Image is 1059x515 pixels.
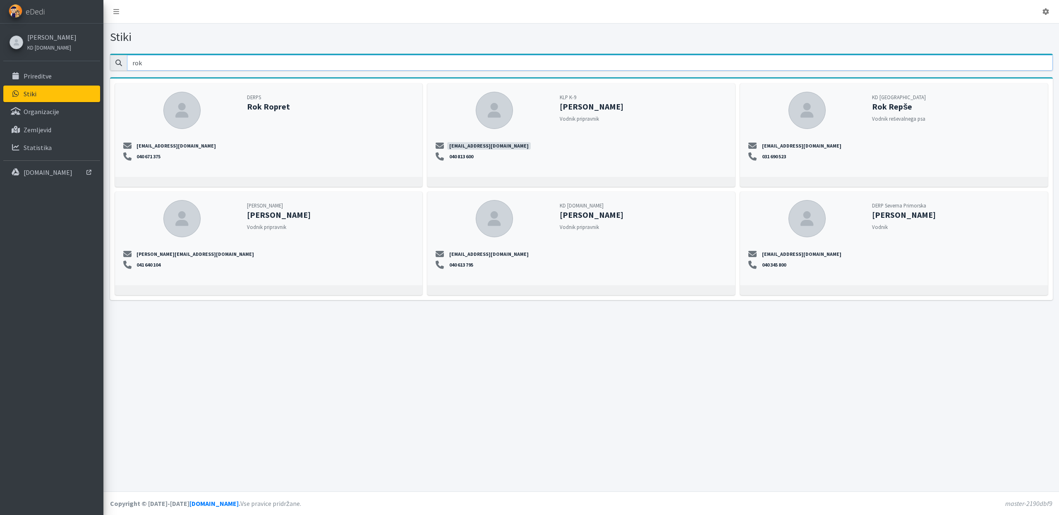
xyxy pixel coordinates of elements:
[3,139,100,156] a: Statistika
[447,261,475,269] a: 040 613 795
[247,202,283,209] small: [PERSON_NAME]
[247,101,290,112] strong: Rok Ropret
[110,30,578,44] h1: Stiki
[872,101,912,112] strong: Rok Repše
[27,44,71,51] small: KD [DOMAIN_NAME]
[560,202,604,209] small: KD [DOMAIN_NAME]
[247,210,311,220] strong: [PERSON_NAME]
[3,122,100,138] a: Zemljevid
[872,224,888,230] small: Vodnik
[872,210,936,220] strong: [PERSON_NAME]
[760,250,843,258] a: [EMAIL_ADDRESS][DOMAIN_NAME]
[24,126,51,134] p: Zemljevid
[26,5,45,18] span: eDedi
[560,94,576,100] small: KLP K-9
[760,153,788,160] a: 031 690 523
[447,142,531,150] a: [EMAIL_ADDRESS][DOMAIN_NAME]
[560,101,623,112] strong: [PERSON_NAME]
[447,250,531,258] a: [EMAIL_ADDRESS][DOMAIN_NAME]
[760,261,788,269] a: 040 345 800
[27,32,77,42] a: [PERSON_NAME]
[135,142,218,150] a: [EMAIL_ADDRESS][DOMAIN_NAME]
[3,103,100,120] a: Organizacije
[127,55,1053,71] input: Išči
[3,68,100,84] a: Prireditve
[135,261,163,269] a: 041 640 104
[24,90,36,98] p: Stiki
[27,42,77,52] a: KD [DOMAIN_NAME]
[872,94,926,100] small: KD [GEOGRAPHIC_DATA]
[3,86,100,102] a: Stiki
[24,168,72,176] p: [DOMAIN_NAME]
[24,143,52,152] p: Statistika
[3,164,100,181] a: [DOMAIN_NAME]
[103,491,1059,515] footer: Vse pravice pridržane.
[872,202,926,209] small: DERP Severna Primorska
[760,142,843,150] a: [EMAIL_ADDRESS][DOMAIN_NAME]
[1005,499,1052,508] em: master-2190dbf9
[135,153,163,160] a: 040 671 375
[135,250,256,258] a: [PERSON_NAME][EMAIL_ADDRESS][DOMAIN_NAME]
[560,224,599,230] small: Vodnik pripravnik
[189,499,239,508] a: [DOMAIN_NAME]
[110,499,240,508] strong: Copyright © [DATE]-[DATE] .
[447,153,475,160] a: 040 813 600
[247,224,286,230] small: Vodnik pripravnik
[24,72,52,80] p: Prireditve
[560,210,623,220] strong: [PERSON_NAME]
[24,107,59,116] p: Organizacije
[560,115,599,122] small: Vodnik pripravnik
[9,4,22,18] img: eDedi
[247,94,261,100] small: DERPS
[872,115,925,122] small: Vodnik reševalnega psa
